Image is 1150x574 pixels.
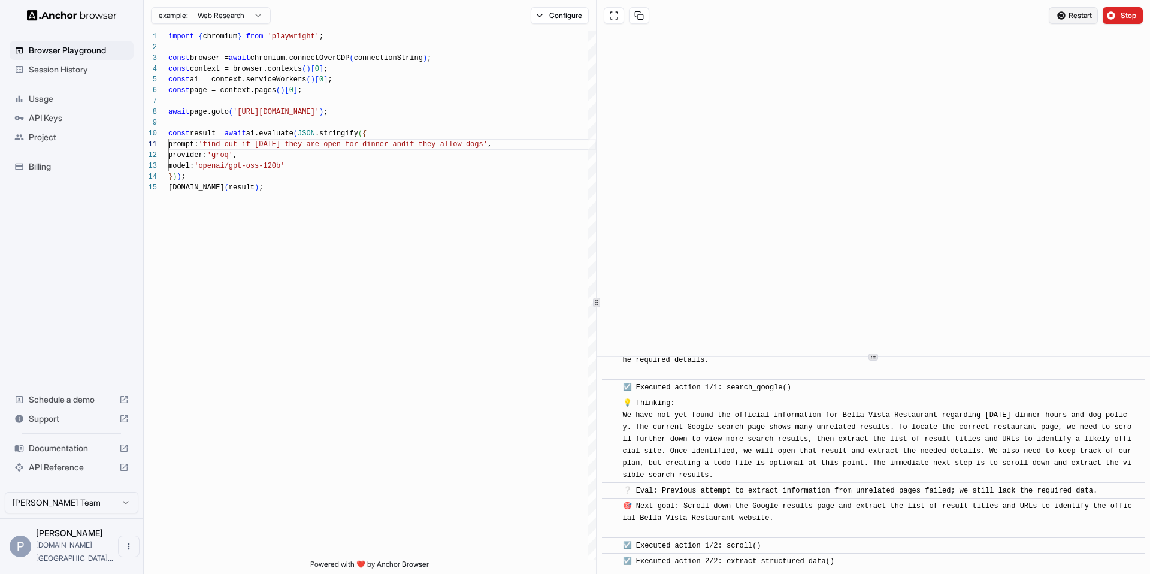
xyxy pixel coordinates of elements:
[168,75,190,84] span: const
[27,10,117,21] img: Anchor Logo
[608,397,614,409] span: ​
[623,557,834,566] span: ☑️ Executed action 2/2: extract_structured_data()
[144,161,157,171] div: 13
[233,151,237,159] span: ,
[306,65,310,73] span: )
[623,344,1132,376] span: 🎯 Next goal: Search Google for "[GEOGRAPHIC_DATA] [GEOGRAPHIC_DATA] AR dinner hours dog policy" t...
[604,7,624,24] button: Open in full screen
[302,65,306,73] span: (
[276,86,280,95] span: (
[608,485,614,497] span: ​
[168,54,190,62] span: const
[319,32,323,41] span: ;
[10,536,31,557] div: P
[315,129,358,138] span: .stringify
[315,65,319,73] span: 0
[488,140,492,149] span: ,
[203,32,238,41] span: chromium
[10,439,134,458] div: Documentation
[29,44,129,56] span: Browser Playground
[10,128,134,147] div: Project
[10,409,134,428] div: Support
[36,528,103,538] span: Pau Sánchez
[623,542,761,550] span: ☑️ Executed action 1/2: scroll()
[1121,11,1137,20] span: Stop
[168,140,198,149] span: prompt:
[405,140,488,149] span: if they allow dogs'
[623,502,1132,534] span: 🎯 Next goal: Scroll down the Google results page and extract the list of result titles and URLs t...
[629,7,649,24] button: Copy session ID
[1103,7,1143,24] button: Stop
[168,162,194,170] span: model:
[323,75,328,84] span: ]
[280,86,285,95] span: )
[29,64,129,75] span: Session History
[623,383,791,392] span: ☑️ Executed action 1/1: search_google()
[36,540,113,563] span: idea.barcelona@gmail.com
[190,86,276,95] span: page = context.pages
[168,129,190,138] span: const
[144,107,157,117] div: 8
[168,151,207,159] span: provider:
[285,86,289,95] span: [
[207,151,233,159] span: 'groq'
[1069,11,1092,20] span: Restart
[144,128,157,139] div: 10
[311,65,315,73] span: [
[423,54,427,62] span: )
[246,129,293,138] span: ai.evaluate
[29,461,114,473] span: API Reference
[144,85,157,96] div: 6
[10,108,134,128] div: API Keys
[233,108,319,116] span: '[URL][DOMAIN_NAME]'
[29,442,114,454] span: Documentation
[319,75,323,84] span: 0
[608,555,614,567] span: ​
[144,64,157,74] div: 4
[250,54,350,62] span: chromium.connectOverCDP
[168,65,190,73] span: const
[29,161,129,173] span: Billing
[118,536,140,557] button: Open menu
[198,140,405,149] span: 'find out if [DATE] they are open for dinner and
[168,32,194,41] span: import
[144,139,157,150] div: 11
[237,32,241,41] span: }
[181,173,186,181] span: ;
[362,129,367,138] span: {
[177,173,181,181] span: )
[306,75,310,84] span: (
[144,31,157,42] div: 1
[255,183,259,192] span: )
[144,171,157,182] div: 14
[354,54,423,62] span: connectionString
[293,129,298,138] span: (
[229,54,250,62] span: await
[1049,7,1098,24] button: Restart
[328,75,332,84] span: ;
[168,108,190,116] span: await
[10,390,134,409] div: Schedule a demo
[319,108,323,116] span: )
[229,183,255,192] span: result
[323,65,328,73] span: ;
[608,382,614,394] span: ​
[315,75,319,84] span: [
[319,65,323,73] span: ]
[10,41,134,60] div: Browser Playground
[190,65,302,73] span: context = browser.contexts
[190,54,229,62] span: browser =
[298,86,302,95] span: ;
[10,458,134,477] div: API Reference
[190,75,306,84] span: ai = context.serviceWorkers
[225,129,246,138] span: await
[29,93,129,105] span: Usage
[531,7,589,24] button: Configure
[172,173,177,181] span: )
[427,54,431,62] span: ;
[144,53,157,64] div: 3
[608,540,614,552] span: ​
[310,560,429,574] span: Powered with ❤️ by Anchor Browser
[289,86,293,95] span: 0
[229,108,233,116] span: (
